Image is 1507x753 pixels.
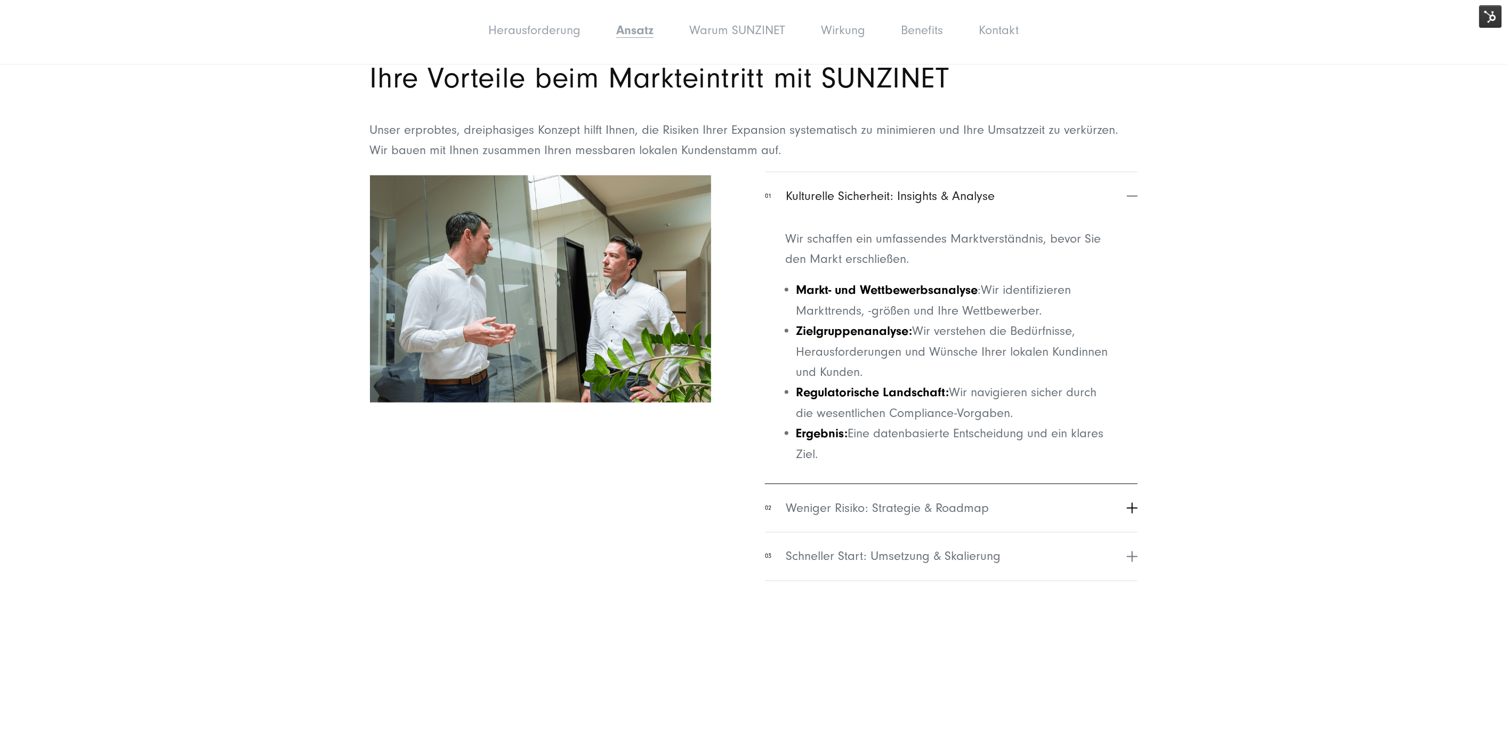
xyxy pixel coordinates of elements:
strong: Regulatorische Landschaft: [796,385,949,399]
a: Herausforderung [488,23,581,37]
span: : [796,283,981,297]
span: Kulturelle Sicherheit: Insights & Analyse [786,187,995,206]
button: 02Weniger Risiko: Strategie & Roadmap [765,484,1137,532]
span: Weniger Risiko: Strategie & Roadmap [786,499,989,518]
p: Unser erprobtes, dreiphasiges Konzept hilft Ihnen, die Risiken Ihrer Expansion systematisch zu mi... [370,120,1138,161]
li: Wir verstehen die Bedürfnisse, Herausforderungen und Wünsche Ihrer lokalen Kundinnen und Kunden. [796,321,1117,382]
span: 02 [765,503,771,513]
strong: Markt- und Wettbewerbsanalyse [796,283,978,297]
a: Warum SUNZINET [689,23,785,37]
span: Wir schaffen ein umfassendes Marktverständnis, bevor Sie den Markt erschließen. [785,231,1101,266]
a: Wirkung [821,23,865,37]
span: Ihre Vorteile beim Markteintritt mit SUNZINET [370,61,949,95]
a: Kontakt [979,23,1019,37]
span: 01 [765,191,771,201]
strong: Ergebnis: [796,426,848,440]
li: Wir navigieren sicher durch die wesentlichen Compliance-Vorgaben. [796,382,1117,423]
button: 01Kulturelle Sicherheit: Insights & Analyse [765,172,1137,220]
img: HubSpot Tools-Menüschalter [1479,5,1502,28]
a: Ansatz [616,23,654,37]
li: Wir identifizieren Markttrends, -größen und Ihre Wettbewerber. [796,280,1117,321]
a: Benefits [901,23,943,37]
span: Schneller Start: Umsetzung & Skalierung [786,547,1001,566]
strong: Zielgruppenanalyse: [796,324,912,338]
button: 03Schneller Start: Umsetzung & Skalierung [765,532,1137,581]
span: 03 [765,552,771,562]
li: Eine datenbasierte Entscheidung und ein klares Ziel. [796,423,1117,464]
img: Zwei Fachleute führen in einem modernen Büroraum eine Diskussion. Ein Mann spricht und gestikulie... [370,175,711,403]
